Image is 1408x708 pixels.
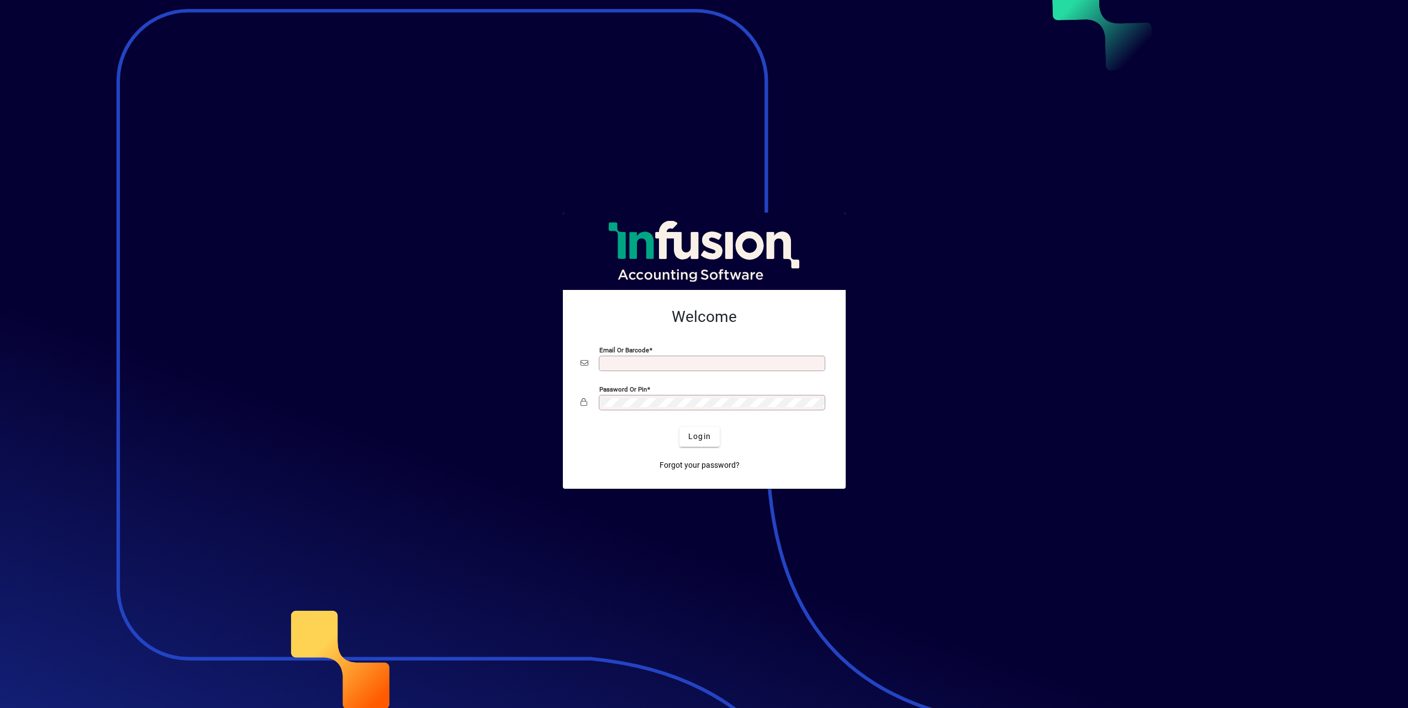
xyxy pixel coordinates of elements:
[599,385,647,393] mat-label: Password or Pin
[660,459,740,471] span: Forgot your password?
[599,346,649,353] mat-label: Email or Barcode
[688,431,711,442] span: Login
[655,456,744,475] a: Forgot your password?
[581,308,828,326] h2: Welcome
[679,427,720,447] button: Login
